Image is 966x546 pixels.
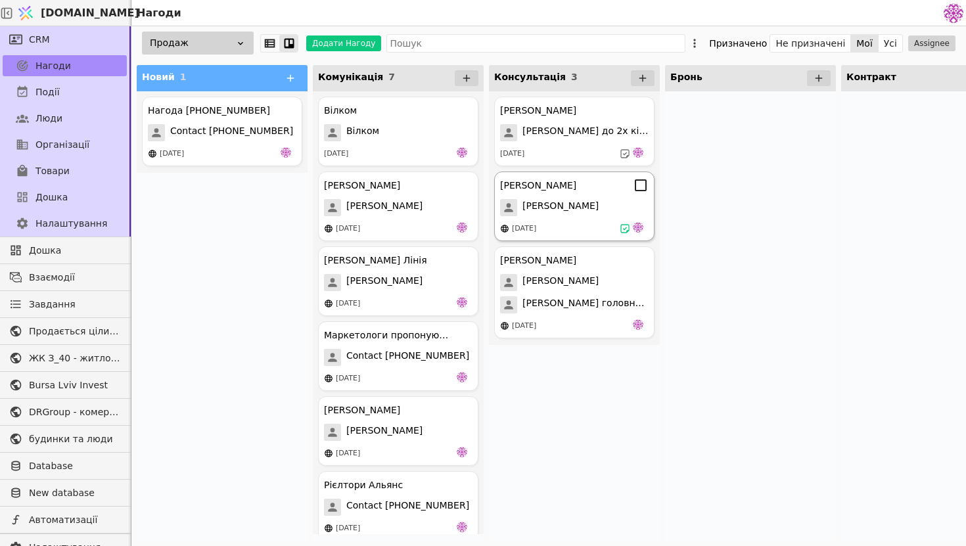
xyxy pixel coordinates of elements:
[324,104,357,118] div: Вілком
[324,524,333,533] img: online-store.svg
[457,447,467,457] img: de
[318,171,478,241] div: [PERSON_NAME][PERSON_NAME][DATE]de
[13,1,131,26] a: [DOMAIN_NAME]
[324,374,333,383] img: online-store.svg
[324,449,333,458] img: online-store.svg
[318,72,383,82] span: Комунікація
[41,5,139,21] span: [DOMAIN_NAME]
[16,1,35,26] img: Logo
[770,34,851,53] button: Не призначені
[35,164,70,178] span: Товари
[500,224,509,233] img: online-store.svg
[3,213,127,234] a: Налаштування
[35,217,107,231] span: Налаштування
[324,329,449,342] div: Маркетологи пропонують співпрацю
[142,97,302,166] div: Нагода [PHONE_NUMBER]Contact [PHONE_NUMBER][DATE]de
[281,147,291,158] img: de
[908,35,955,51] button: Assignee
[633,222,643,233] img: de
[3,294,127,315] a: Завдання
[457,147,467,158] img: de
[3,81,127,102] a: Події
[324,254,427,267] div: [PERSON_NAME] Лінія
[324,403,400,417] div: [PERSON_NAME]
[35,112,62,125] span: Люди
[318,321,478,391] div: Маркетологи пропонують співпрацюContact [PHONE_NUMBER][DATE]de
[346,274,423,291] span: [PERSON_NAME]
[318,246,478,316] div: [PERSON_NAME] Лінія[PERSON_NAME][DATE]de
[29,33,50,47] span: CRM
[346,199,423,216] span: [PERSON_NAME]
[494,97,655,166] div: [PERSON_NAME][PERSON_NAME] до 2х кімнатної[DATE]de
[3,455,127,476] a: Database
[29,513,120,527] span: Автоматизації
[35,85,60,99] span: Події
[131,5,181,21] h2: Нагоди
[29,244,120,258] span: Дошка
[670,72,702,82] span: Бронь
[3,240,127,261] a: Дошка
[318,396,478,466] div: [PERSON_NAME][PERSON_NAME][DATE]de
[35,138,89,152] span: Організації
[3,428,127,449] a: будинки та люди
[457,372,467,382] img: de
[500,179,576,193] div: [PERSON_NAME]
[3,267,127,288] a: Взаємодії
[522,296,649,313] span: [PERSON_NAME] головний номер
[494,171,655,241] div: [PERSON_NAME][PERSON_NAME][DATE]de
[336,448,360,459] div: [DATE]
[142,72,175,82] span: Новий
[324,299,333,308] img: online-store.svg
[3,160,127,181] a: Товари
[3,134,127,155] a: Організації
[29,271,120,284] span: Взаємодії
[500,321,509,330] img: online-store.svg
[29,352,120,365] span: ЖК З_40 - житлова та комерційна нерухомість класу Преміум
[3,401,127,422] a: DRGroup - комерційна нерухоомість
[571,72,578,82] span: 3
[633,319,643,330] img: de
[346,499,469,516] span: Contact [PHONE_NUMBER]
[318,97,478,166] div: ВілкомВілком[DATE]de
[336,223,360,235] div: [DATE]
[148,104,270,118] div: Нагода [PHONE_NUMBER]
[522,274,599,291] span: [PERSON_NAME]
[35,59,71,73] span: Нагоди
[29,432,120,446] span: будинки та люди
[148,149,157,158] img: online-store.svg
[3,321,127,342] a: Продається цілий будинок [PERSON_NAME] нерухомість
[29,325,120,338] span: Продається цілий будинок [PERSON_NAME] нерухомість
[944,3,963,23] img: 137b5da8a4f5046b86490006a8dec47a
[180,72,187,82] span: 1
[879,34,902,53] button: Усі
[3,29,127,50] a: CRM
[457,522,467,532] img: de
[346,424,423,441] span: [PERSON_NAME]
[522,124,649,141] span: [PERSON_NAME] до 2х кімнатної
[29,405,120,419] span: DRGroup - комерційна нерухоомість
[324,179,400,193] div: [PERSON_NAME]
[709,34,767,53] div: Призначено
[3,482,127,503] a: New database
[3,187,127,208] a: Дошка
[522,199,599,216] span: [PERSON_NAME]
[633,147,643,158] img: de
[500,148,524,160] div: [DATE]
[851,34,879,53] button: Мої
[324,478,403,492] div: Рієлтори Альянс
[29,298,76,311] span: Завдання
[142,32,254,55] div: Продаж
[324,224,333,233] img: online-store.svg
[494,72,566,82] span: Консультація
[170,124,293,141] span: Contact [PHONE_NUMBER]
[3,509,127,530] a: Автоматизації
[846,72,896,82] span: Контракт
[3,375,127,396] a: Bursa Lviv Invest
[512,223,536,235] div: [DATE]
[500,104,576,118] div: [PERSON_NAME]
[318,471,478,541] div: Рієлтори АльянсContact [PHONE_NUMBER][DATE]de
[386,34,685,53] input: Пошук
[3,108,127,129] a: Люди
[29,459,120,473] span: Database
[346,349,469,366] span: Contact [PHONE_NUMBER]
